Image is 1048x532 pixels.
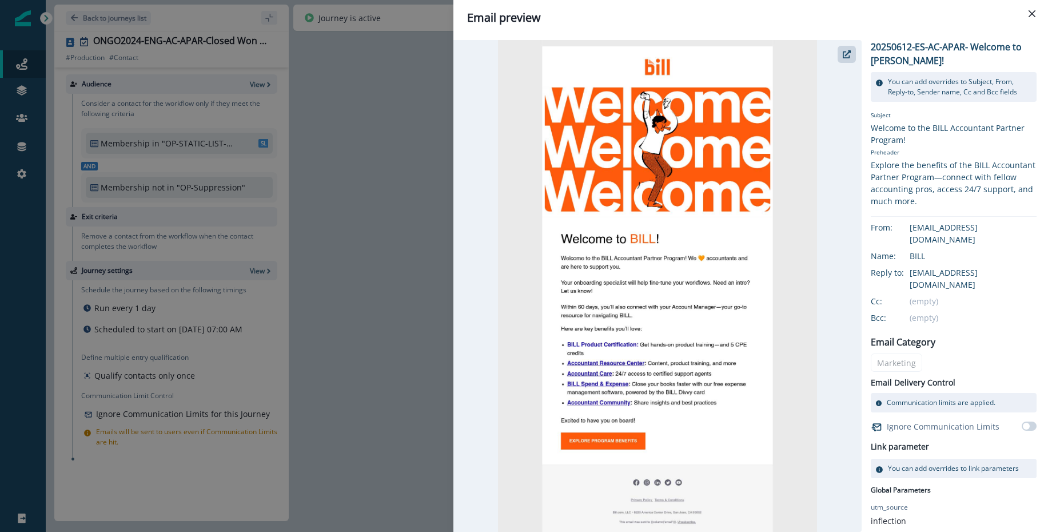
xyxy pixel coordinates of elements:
[871,146,1037,159] p: Preheader
[871,440,929,454] h2: Link parameter
[467,9,1034,26] div: Email preview
[910,267,1037,291] div: [EMAIL_ADDRESS][DOMAIN_NAME]
[888,77,1032,97] p: You can add overrides to Subject, From, Reply-to, Sender name, Cc and Bcc fields
[498,40,817,532] img: email asset unavailable
[871,122,1037,146] div: Welcome to the BILL Accountant Partner Program!
[871,250,928,262] div: Name:
[871,502,908,513] p: utm_source
[910,295,1037,307] div: (empty)
[871,312,928,324] div: Bcc:
[1023,5,1041,23] button: Close
[871,515,906,527] p: inflection
[871,40,1037,68] p: 20250612-ES-AC-APAR- Welcome to [PERSON_NAME]!
[871,267,928,279] div: Reply to:
[888,463,1019,474] p: You can add overrides to link parameters
[871,295,928,307] div: Cc:
[871,221,928,233] div: From:
[871,483,931,495] p: Global Parameters
[910,250,1037,262] div: BILL
[910,221,1037,245] div: [EMAIL_ADDRESS][DOMAIN_NAME]
[871,159,1037,207] div: Explore the benefits of the BILL Accountant Partner Program—connect with fellow accounting pros, ...
[910,312,1037,324] div: (empty)
[871,111,1037,122] p: Subject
